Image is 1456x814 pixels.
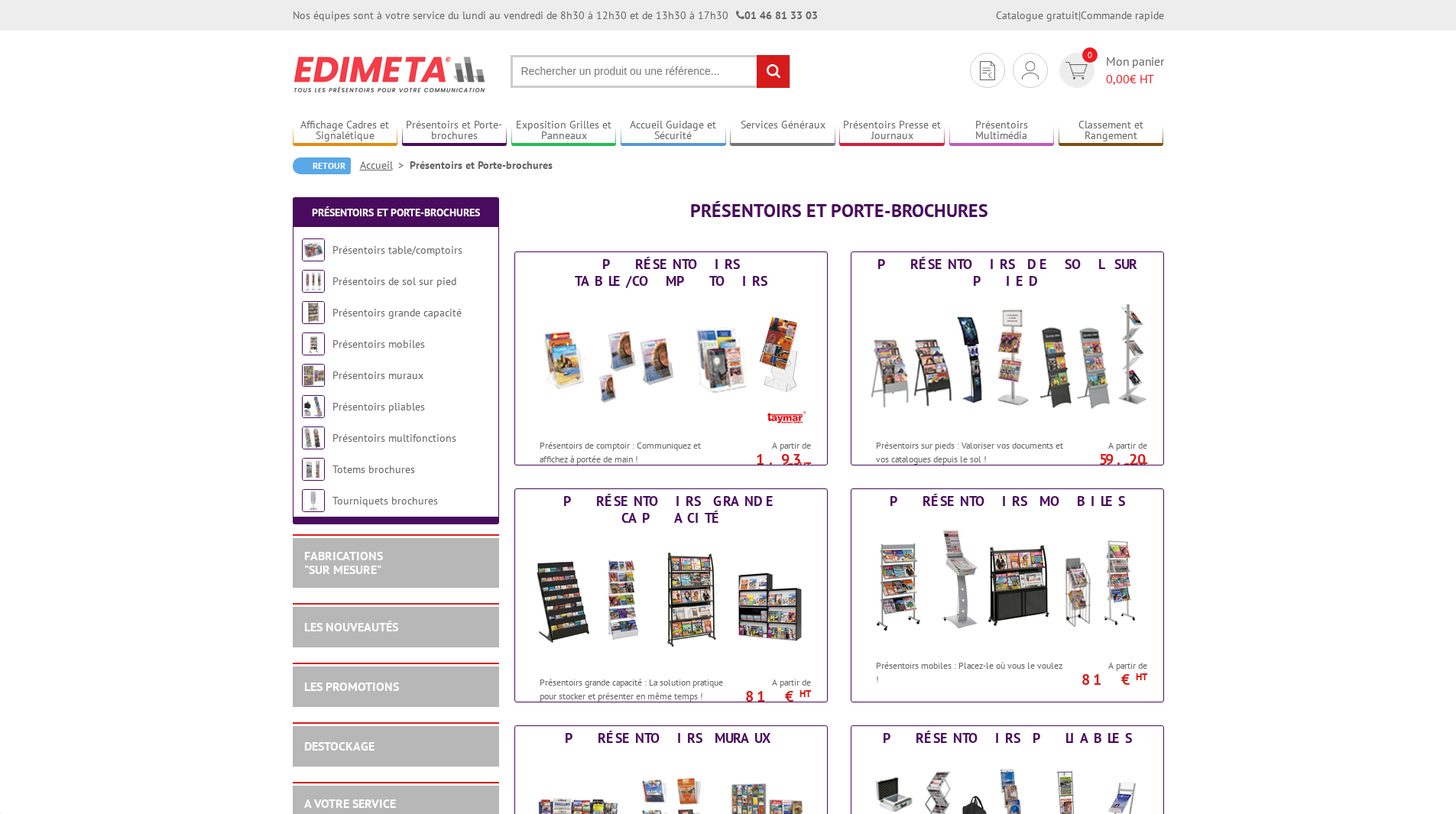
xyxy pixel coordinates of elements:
[530,530,812,668] img: Présentoirs grande capacité
[302,395,325,418] img: Présentoirs pliables
[519,493,823,527] div: Présentoirs grande capacité
[733,439,811,452] span: A partir de
[302,458,325,481] img: Totems brochures
[540,676,729,702] p: Présentoirs grande capacité : La solution pratique pour stocker et présenter en même temps !
[360,158,410,172] a: Accueil
[332,400,425,413] a: Présentoirs pliables
[302,238,325,261] img: Présentoirs table/comptoirs
[851,251,1164,465] a: Présentoirs de sol sur pied Présentoirs de sol sur pied Présentoirs sur pieds : Valoriser vos doc...
[410,157,553,173] li: Présentoirs et Porte-brochures
[514,201,1164,221] h1: Présentoirs et Porte-brochures
[304,797,488,811] h2: A votre service
[1069,660,1147,672] span: A partir de
[949,118,1055,144] a: Présentoirs Multimédia
[839,118,945,144] a: Présentoirs Presse et Journaux
[980,61,995,80] img: devis rapide
[736,8,818,22] strong: 01 46 81 33 03
[1081,8,1164,22] a: Commande rapide
[1082,47,1098,63] span: 0
[304,548,383,577] a: FABRICATIONS"Sur Mesure"
[855,493,1159,510] div: Présentoirs mobiles
[312,206,480,219] a: Présentoirs et Porte-brochures
[511,118,617,144] a: Exposition Grilles et Panneaux
[332,494,438,508] a: Tourniquets brochures
[1136,459,1147,472] sup: HT
[302,489,325,512] img: Tourniquets brochures
[302,332,325,355] img: Présentoirs mobiles
[332,431,456,445] a: Présentoirs multifonctions
[996,8,1164,23] div: |
[332,243,462,257] a: Présentoirs table/comptoirs
[519,730,823,747] div: Présentoirs muraux
[799,459,811,472] sup: HT
[1106,71,1130,86] span: 0,00
[725,455,811,473] p: 1.93 €
[1056,53,1164,88] a: devis rapide 0 Mon panier 0,00€ HT
[621,118,726,144] a: Accueil Guidage et Sécurité
[730,118,835,144] a: Services Généraux
[855,256,1159,290] div: Présentoirs de sol sur pied
[302,364,325,387] img: Présentoirs muraux
[1059,118,1164,144] a: Classement et Rangement
[332,337,425,351] a: Présentoirs mobiles
[757,55,790,88] input: rechercher
[514,251,828,465] a: Présentoirs table/comptoirs Présentoirs table/comptoirs Présentoirs de comptoir : Communiquez et ...
[302,270,325,293] img: Présentoirs de sol sur pied
[304,679,399,694] a: LES PROMOTIONS
[876,659,1065,685] p: Présentoirs mobiles : Placez-le où vous le voulez !
[799,687,811,700] sup: HT
[293,118,398,144] a: Affichage Cadres et Signalétique
[851,488,1164,702] a: Présentoirs mobiles Présentoirs mobiles Présentoirs mobiles : Placez-le où vous le voulez ! A par...
[876,439,1065,465] p: Présentoirs sur pieds : Valoriser vos documents et vos catalogues depuis le sol !
[1065,62,1088,79] img: devis rapide
[1062,455,1147,473] p: 59.20 €
[733,676,811,689] span: A partir de
[514,488,828,702] a: Présentoirs grande capacité Présentoirs grande capacité Présentoirs grande capacité : La solution...
[1022,61,1039,79] img: devis rapide
[332,462,415,476] a: Totems brochures
[332,274,456,288] a: Présentoirs de sol sur pied
[304,738,375,754] a: DESTOCKAGE
[1069,439,1147,452] span: A partir de
[530,293,812,431] img: Présentoirs table/comptoirs
[402,118,507,144] a: Présentoirs et Porte-brochures
[1106,70,1164,88] span: € HT
[996,8,1078,22] a: Catalogue gratuit
[1136,670,1147,683] sup: HT
[1062,675,1147,684] p: 81 €
[866,293,1149,431] img: Présentoirs de sol sur pied
[1106,53,1164,88] span: Mon panier
[540,439,729,465] p: Présentoirs de comptoir : Communiquez et affichez à portée de main !
[725,692,811,701] p: 81 €
[304,619,398,634] a: LES NOUVEAUTÉS
[866,514,1149,651] img: Présentoirs mobiles
[511,55,790,88] input: Rechercher un produit ou une référence...
[332,368,423,382] a: Présentoirs muraux
[302,426,325,449] img: Présentoirs multifonctions
[302,301,325,324] img: Présentoirs grande capacité
[293,157,351,174] a: Retour
[293,46,488,102] img: Edimeta
[332,306,462,319] a: Présentoirs grande capacité
[293,8,818,23] div: Nos équipes sont à votre service du lundi au vendredi de 8h30 à 12h30 et de 13h30 à 17h30
[519,256,823,290] div: Présentoirs table/comptoirs
[855,730,1159,747] div: Présentoirs pliables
